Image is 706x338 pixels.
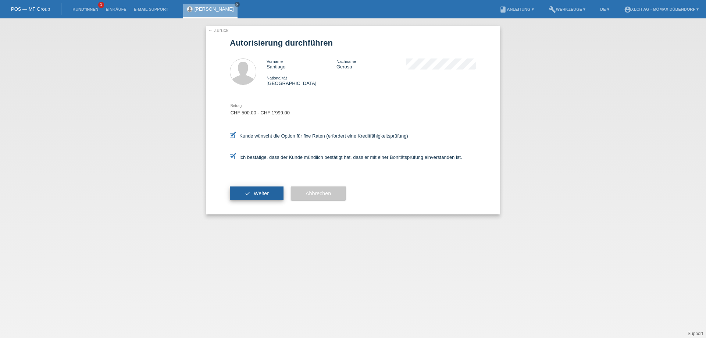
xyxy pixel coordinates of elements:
label: Ich bestätige, dass der Kunde mündlich bestätigt hat, dass er mit einer Bonitätsprüfung einversta... [230,154,462,160]
a: account_circleXLCH AG - Mömax Dübendorf ▾ [620,7,702,11]
h1: Autorisierung durchführen [230,38,476,47]
i: build [549,6,556,13]
a: E-Mail Support [130,7,172,11]
i: close [235,3,239,6]
button: Abbrechen [291,186,346,200]
span: 1 [98,2,104,8]
button: check Weiter [230,186,284,200]
div: Gerosa [336,58,406,70]
a: ← Zurück [208,28,228,33]
a: Support [688,331,703,336]
span: Abbrechen [306,191,331,196]
a: DE ▾ [596,7,613,11]
a: POS — MF Group [11,6,50,12]
span: Nachname [336,59,356,64]
i: account_circle [624,6,631,13]
a: Kund*innen [69,7,102,11]
a: bookAnleitung ▾ [496,7,537,11]
div: [GEOGRAPHIC_DATA] [267,75,336,86]
a: close [235,2,240,7]
a: buildWerkzeuge ▾ [545,7,589,11]
span: Weiter [254,191,269,196]
i: check [245,191,250,196]
label: Kunde wünscht die Option für fixe Raten (erfordert eine Kreditfähigkeitsprüfung) [230,133,408,139]
div: Santiago [267,58,336,70]
a: Einkäufe [102,7,130,11]
a: [PERSON_NAME] [195,6,234,12]
i: book [499,6,507,13]
span: Vorname [267,59,283,64]
span: Nationalität [267,76,287,80]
